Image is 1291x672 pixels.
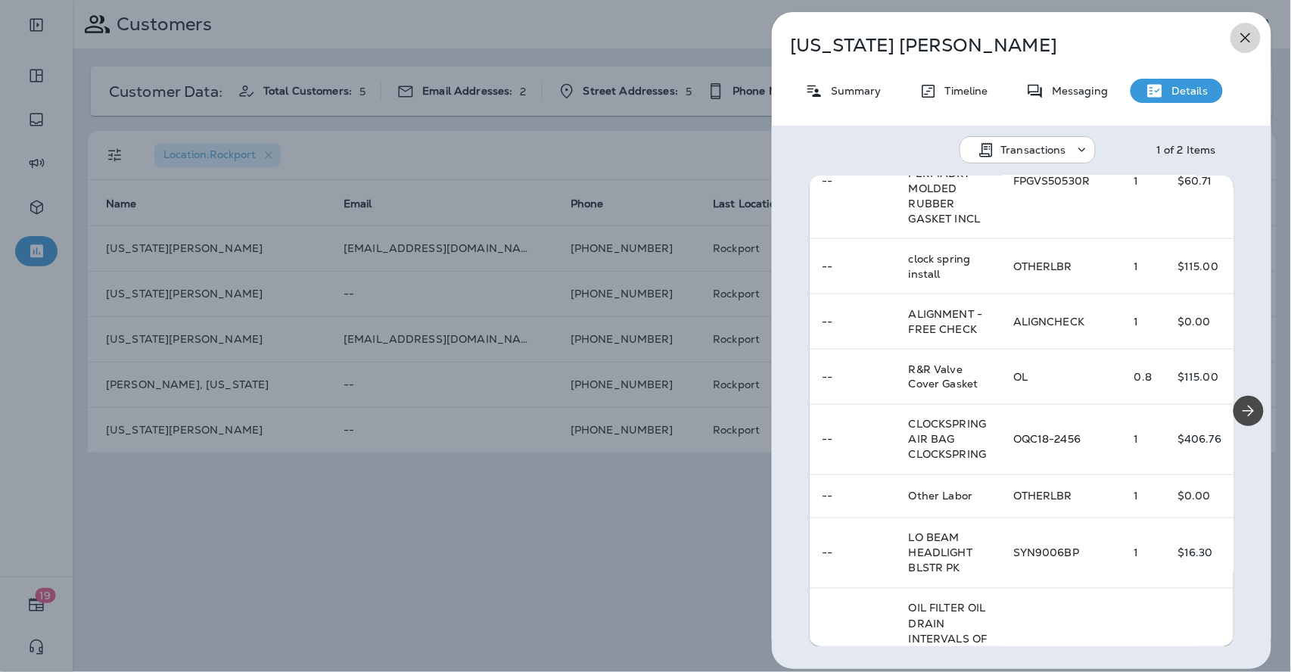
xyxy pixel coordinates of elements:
span: OL [1013,370,1028,384]
span: 0.8 [1134,370,1152,384]
span: ALIGNCHECK [1013,315,1084,328]
p: $115.00 [1177,371,1221,383]
p: -- [822,316,884,328]
button: Next [1233,396,1264,426]
span: LO BEAM HEADLIGHT BLSTR PK [908,531,972,575]
span: clock spring install [908,252,970,281]
p: -- [822,175,884,187]
p: Transactions [1001,144,1067,156]
span: 1 [1134,490,1139,503]
span: 1 [1134,315,1139,328]
p: $406.76 [1177,434,1221,446]
p: $0.00 [1177,316,1221,328]
p: Summary [823,85,882,97]
span: VALVE COVER GSKT SET PERMADRY MOLDED RUBBER GASKET INCL [908,136,985,226]
p: $60.71 [1177,175,1221,187]
p: Messaging [1044,85,1108,97]
p: -- [822,371,884,383]
span: OTHERLBR [1013,490,1072,503]
span: ALIGNMENT - FREE CHECK [908,307,982,336]
span: R&R Valve Cover Gasket [908,362,978,391]
span: CLOCKSPRING AIR BAG CLOCKSPRING [908,418,986,462]
span: 1 [1134,260,1139,273]
span: 1 [1134,174,1139,188]
span: 1 [1134,433,1139,446]
p: Details [1164,85,1208,97]
p: -- [822,260,884,272]
p: $115.00 [1177,260,1221,272]
span: Other Labor [908,490,972,503]
span: 1 [1134,546,1139,560]
span: OQC18-2456 [1013,433,1081,446]
span: SYN9006BP [1013,546,1079,560]
p: -- [822,434,884,446]
p: -- [822,490,884,502]
span: FPGVS50530R [1013,174,1090,188]
p: $16.30 [1177,547,1221,559]
p: $0.00 [1177,490,1221,502]
p: -- [822,547,884,559]
span: OTHERLBR [1013,260,1072,273]
p: Timeline [938,85,988,97]
div: 1 of 2 Items [1156,144,1216,156]
p: [US_STATE] [PERSON_NAME] [790,35,1203,56]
